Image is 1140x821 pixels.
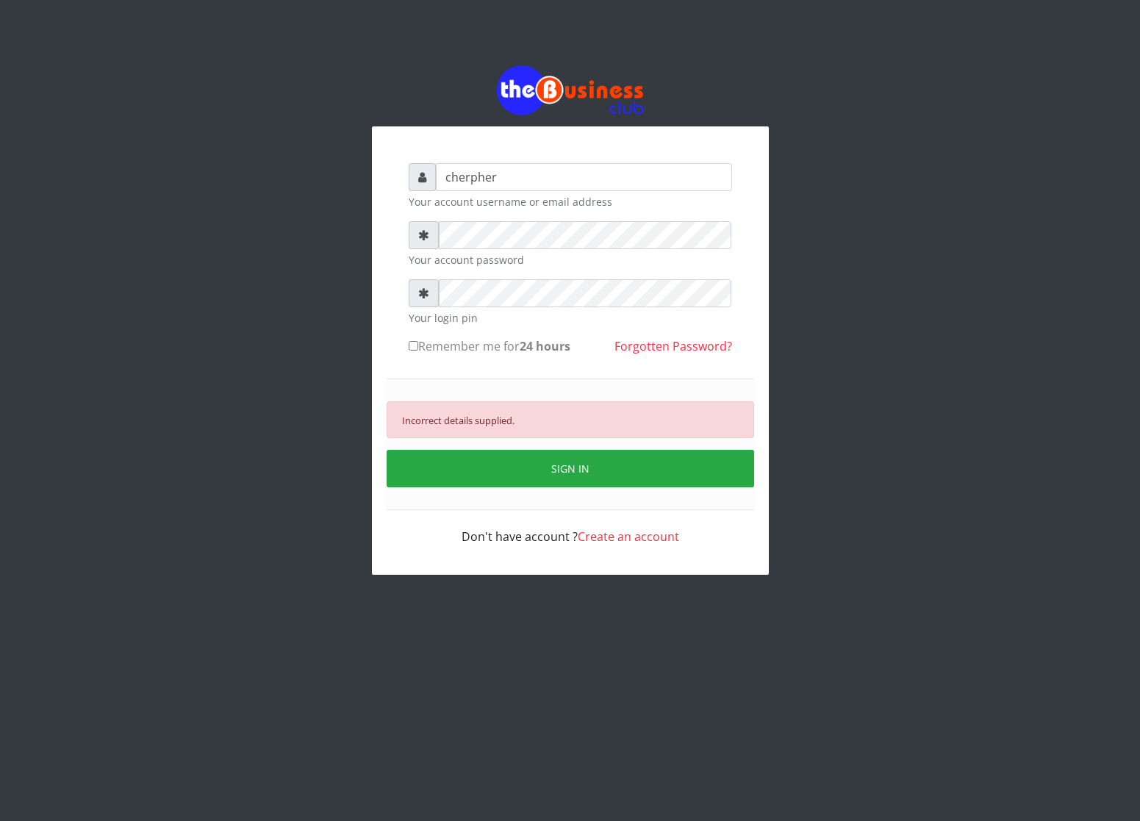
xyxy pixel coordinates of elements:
[409,341,418,351] input: Remember me for24 hours
[409,337,570,355] label: Remember me for
[614,338,732,354] a: Forgotten Password?
[409,252,732,268] small: Your account password
[387,450,754,487] button: SIGN IN
[409,194,732,209] small: Your account username or email address
[409,510,732,545] div: Don't have account ?
[520,338,570,354] b: 24 hours
[436,163,732,191] input: Username or email address
[578,528,679,545] a: Create an account
[402,414,515,427] small: Incorrect details supplied.
[409,310,732,326] small: Your login pin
